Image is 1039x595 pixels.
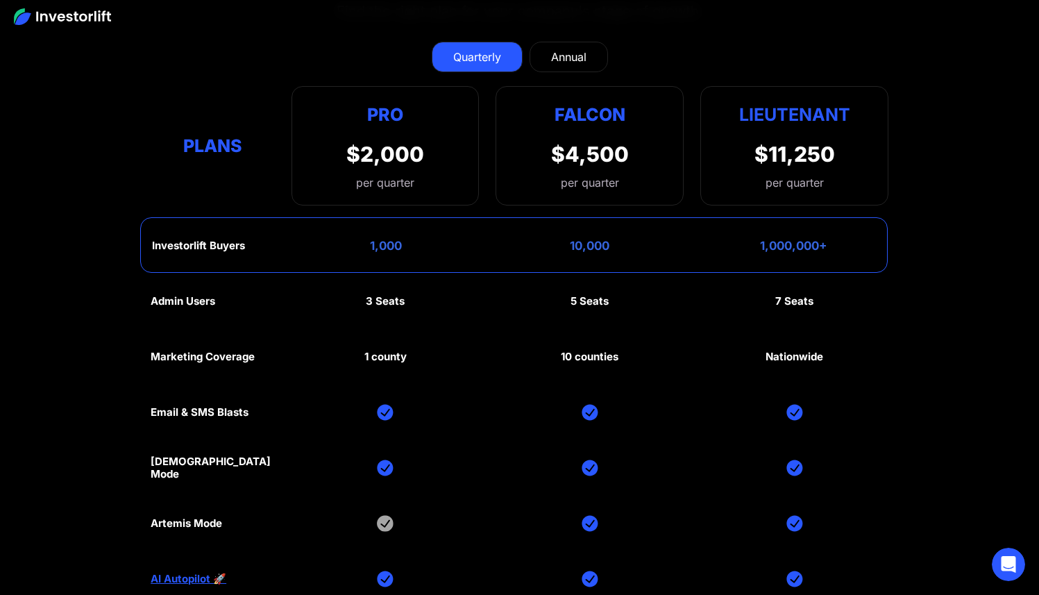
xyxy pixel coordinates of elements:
div: 3 Seats [366,295,405,308]
div: 10,000 [570,239,609,253]
strong: Lieutenant [739,104,850,125]
img: Profile image for Silvia [162,22,190,50]
p: How can we help? [28,122,250,146]
div: per quarter [561,174,619,191]
div: per quarter [346,174,424,191]
div: Artemis Mode [151,517,222,530]
div: 5 Seats [571,295,609,308]
a: AI Autopilot 🚀 [151,573,226,585]
div: 1 county [364,351,407,363]
a: Check out our Customer Hub! [20,230,257,255]
div: 1,000,000+ [760,239,827,253]
div: [DEMOGRAPHIC_DATA] Mode [151,455,275,480]
div: Plans [151,133,275,160]
div: Check out our Customer Hub! [28,235,233,250]
div: Nationwide [766,351,823,363]
img: Profile image for Elory [136,22,164,50]
div: 10 counties [561,351,618,363]
span: Messages [185,468,233,478]
div: Investorlift Buyers [152,240,245,252]
span: Home [53,468,85,478]
div: Send us a messageWe'll be back online [DATE] [14,164,264,217]
img: logo [28,31,108,44]
div: per quarter [766,174,824,191]
div: $11,250 [754,142,835,167]
div: $4,500 [551,142,629,167]
div: Marketing Coverage [151,351,255,363]
div: Annual [551,49,586,65]
iframe: Intercom live chat [992,548,1025,581]
div: Close [239,22,264,47]
div: $2,000 [346,142,424,167]
p: Hi there, 👋 [28,99,250,122]
div: Admin Users [151,295,215,308]
div: We'll be back online [DATE] [28,190,232,205]
div: Pro [346,101,424,128]
div: Send us a message [28,176,232,190]
div: Email & SMS Blasts [151,406,248,419]
div: 1,000 [370,239,402,253]
div: Profile image for Daniel [189,22,217,50]
div: Falcon [555,101,625,128]
div: Quarterly [453,49,501,65]
button: Messages [139,433,278,489]
div: 7 Seats [775,295,813,308]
